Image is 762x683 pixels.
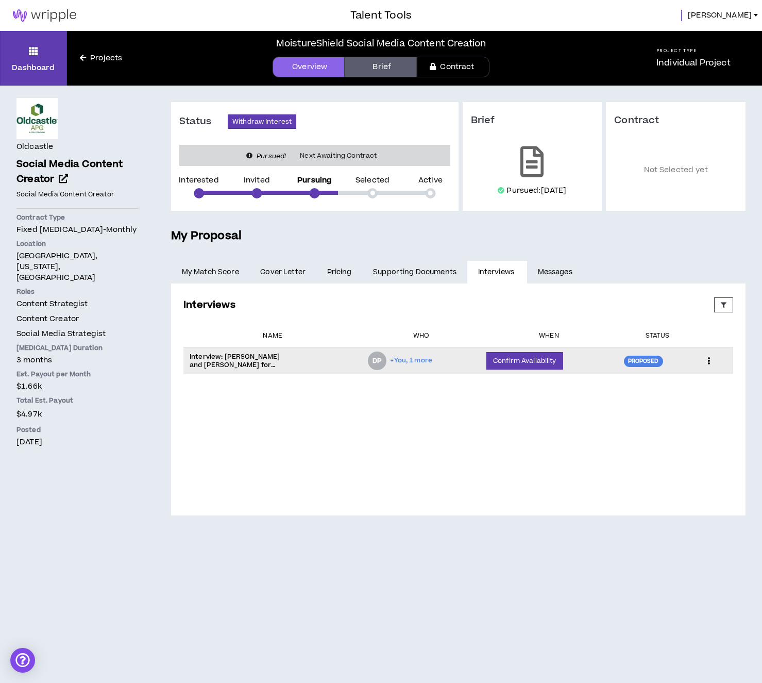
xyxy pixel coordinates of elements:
[297,177,332,184] p: Pursuing
[480,325,618,347] th: When
[179,177,218,184] p: Interested
[618,325,697,347] th: Status
[171,261,250,284] a: My Match Score
[418,177,443,184] p: Active
[16,313,79,324] span: Content Creator
[624,356,663,367] div: Proposed
[16,141,53,153] h4: Oldcastle
[656,57,731,69] p: Individual Project
[417,57,489,77] a: Contract
[16,355,138,365] p: 3 months
[16,407,42,421] span: $4.97k
[190,353,293,369] p: Interview: [PERSON_NAME] and [PERSON_NAME] for MoistureShield Social Media Content Creation
[362,325,480,347] th: Who
[16,381,138,392] p: $1.66k
[294,151,383,161] span: Next Awaiting Contract
[506,186,566,196] p: Pursued: [DATE]
[16,190,114,199] span: Social Media Content Creator
[656,47,731,54] h5: Project Type
[16,396,138,405] p: Total Est. Payout
[16,213,138,222] p: Contract Type
[16,251,138,283] p: [GEOGRAPHIC_DATA], [US_STATE], [GEOGRAPHIC_DATA]
[345,57,417,77] a: Brief
[467,261,527,284] a: Interviews
[16,437,138,447] p: [DATE]
[316,261,363,284] a: Pricing
[16,343,138,353] p: [MEDICAL_DATA] Duration
[16,298,88,309] span: Content Strategist
[350,8,412,23] h3: Talent Tools
[355,177,390,184] p: Selected
[16,425,138,435] p: Posted
[67,53,135,64] a: Projects
[16,287,138,296] p: Roles
[391,356,432,365] span: +You, 1 more
[372,358,382,364] div: DP
[614,142,737,198] p: Not Selected yet
[486,352,563,370] button: Confirm Availability
[183,298,235,312] h3: Interviews
[244,177,270,184] p: Invited
[12,62,55,73] p: Dashboard
[276,37,486,51] div: MoistureShield Social Media Content Creation
[688,10,752,21] span: [PERSON_NAME]
[16,328,106,339] span: Social Media Strategist
[614,114,737,127] h3: Contract
[368,352,386,370] div: Drew P.
[16,224,137,235] span: Fixed [MEDICAL_DATA] - monthly
[260,266,306,278] span: Cover Letter
[16,157,138,187] a: Social Media Content Creator
[10,648,35,673] div: Open Intercom Messenger
[527,261,585,284] a: Messages
[471,114,594,127] h3: Brief
[362,261,467,284] a: Supporting Documents
[16,239,138,248] p: Location
[179,115,228,128] h3: Status
[273,57,345,77] a: Overview
[171,227,746,245] h5: My Proposal
[257,152,286,161] i: Pursued!
[228,114,296,129] button: Withdraw Interest
[183,325,362,347] th: Name
[16,157,123,186] span: Social Media Content Creator
[16,370,138,379] p: Est. Payout per Month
